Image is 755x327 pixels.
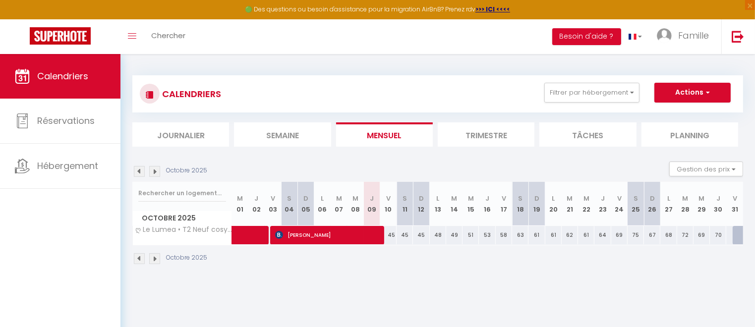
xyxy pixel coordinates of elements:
[30,27,91,45] img: Super Booking
[567,194,573,203] abbr: M
[694,226,710,244] div: 69
[534,194,539,203] abbr: D
[248,182,265,226] th: 02
[380,182,397,226] th: 10
[562,226,578,244] div: 62
[151,30,185,41] span: Chercher
[303,194,308,203] abbr: D
[518,194,523,203] abbr: S
[138,184,226,202] input: Rechercher un logement...
[468,194,474,203] abbr: M
[552,194,555,203] abbr: L
[578,226,594,244] div: 61
[419,194,424,203] abbr: D
[275,225,379,244] span: [PERSON_NAME]
[475,5,510,13] a: >>> ICI <<<<
[649,19,721,54] a: ... Famille
[545,182,562,226] th: 20
[336,122,433,147] li: Mensuel
[331,182,347,226] th: 07
[496,226,512,244] div: 58
[370,194,374,203] abbr: J
[601,194,605,203] abbr: J
[682,194,688,203] abbr: M
[364,182,380,226] th: 09
[430,226,446,244] div: 48
[594,182,611,226] th: 23
[479,226,495,244] div: 53
[298,182,314,226] th: 05
[650,194,655,203] abbr: D
[528,226,545,244] div: 61
[528,182,545,226] th: 19
[594,226,611,244] div: 64
[446,182,463,226] th: 14
[430,182,446,226] th: 13
[732,30,744,43] img: logout
[37,114,95,127] span: Réservations
[271,194,275,203] abbr: V
[452,194,458,203] abbr: M
[710,182,726,226] th: 30
[166,166,207,175] p: Octobre 2025
[694,182,710,226] th: 29
[716,194,720,203] abbr: J
[611,226,628,244] div: 69
[726,182,743,226] th: 31
[281,182,297,226] th: 04
[287,194,291,203] abbr: S
[144,19,193,54] a: Chercher
[403,194,407,203] abbr: S
[667,194,670,203] abbr: L
[336,194,342,203] abbr: M
[628,226,644,244] div: 75
[733,194,737,203] abbr: V
[380,226,397,244] div: 45
[479,182,495,226] th: 16
[657,28,672,43] img: ...
[314,182,331,226] th: 06
[644,182,660,226] th: 26
[562,182,578,226] th: 21
[644,226,660,244] div: 67
[699,194,705,203] abbr: M
[512,226,528,244] div: 63
[634,194,638,203] abbr: S
[37,160,98,172] span: Hébergement
[710,226,726,244] div: 70
[133,211,232,225] span: Octobre 2025
[397,182,413,226] th: 11
[254,194,258,203] abbr: J
[232,182,248,226] th: 01
[660,226,677,244] div: 68
[544,83,639,103] button: Filtrer par hébergement
[438,122,534,147] li: Trimestre
[552,28,621,45] button: Besoin d'aide ?
[160,83,221,105] h3: CALENDRIERS
[347,182,363,226] th: 08
[660,182,677,226] th: 27
[502,194,506,203] abbr: V
[677,226,694,244] div: 72
[617,194,622,203] abbr: V
[166,253,207,263] p: Octobre 2025
[578,182,594,226] th: 22
[512,182,528,226] th: 18
[134,226,233,233] span: ღ Le Lumea • T2 Neuf cosy, [GEOGRAPHIC_DATA]
[611,182,628,226] th: 24
[321,194,324,203] abbr: L
[237,194,243,203] abbr: M
[386,194,391,203] abbr: V
[583,194,589,203] abbr: M
[397,226,413,244] div: 45
[485,194,489,203] abbr: J
[436,194,439,203] abbr: L
[496,182,512,226] th: 17
[669,162,743,176] button: Gestion des prix
[641,122,738,147] li: Planning
[677,182,694,226] th: 28
[37,70,88,82] span: Calendriers
[413,226,429,244] div: 45
[446,226,463,244] div: 49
